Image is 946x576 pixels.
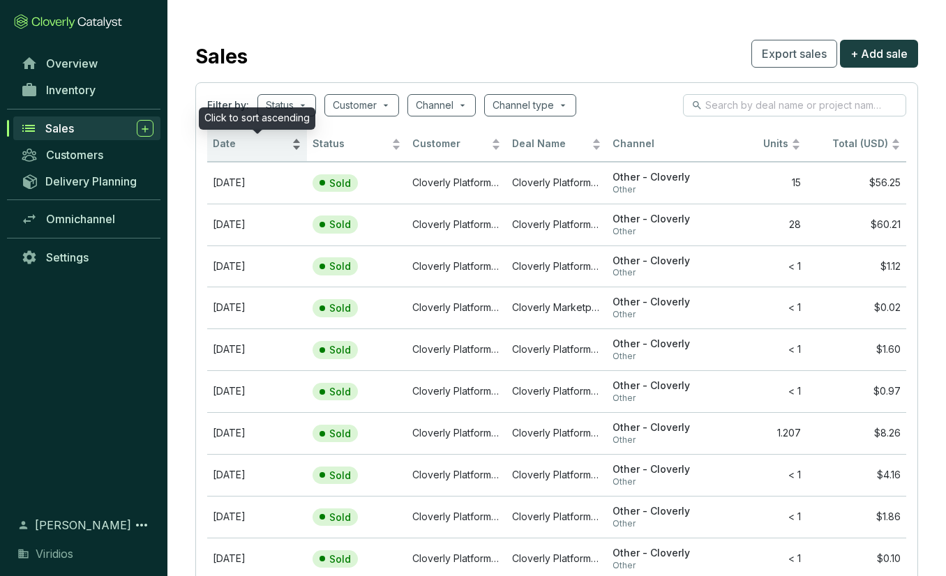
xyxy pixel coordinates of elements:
td: $4.16 [806,454,906,496]
td: Cloverly Platform Buyer [407,204,506,245]
span: Other [613,351,701,362]
td: Nov 28 2024 [207,245,307,287]
span: [PERSON_NAME] [35,517,131,533]
a: Settings [14,245,160,269]
span: Customers [46,148,103,162]
td: Cloverly Platform Buyer [407,287,506,328]
p: Sold [329,386,351,398]
span: Other - Cloverly [613,338,701,351]
td: Cloverly Platform Floresta Verde REDD+ Project Nov 28 [506,245,606,287]
span: Other - Cloverly [613,171,701,184]
a: Omnichannel [14,207,160,231]
span: Other - Cloverly [613,505,701,518]
span: Sales [45,121,74,135]
td: Cloverly Platform Mai Ndombe V2018 Sep 9 [506,162,606,204]
span: Other [613,226,701,237]
td: Cloverly Platform Katingan Peatland Restoration and Conservation Oct 10 [506,412,606,454]
td: Oct 12 2024 [207,370,307,412]
span: Customer [412,137,488,151]
span: Export sales [762,45,827,62]
td: Oct 01 2024 [207,496,307,538]
td: Oct 02 2024 [207,454,307,496]
td: Cloverly Platform Katingan Peatland Restoration and Conservation Oct 02 [506,454,606,496]
span: Delivery Planning [45,174,137,188]
td: Oct 10 2024 [207,412,307,454]
p: Sold [329,260,351,273]
td: Cloverly Platform Buyer [407,412,506,454]
th: Deal Name [506,128,606,162]
h2: Sales [195,42,248,71]
td: < 1 [707,496,806,538]
a: Sales [13,116,160,140]
span: Units [712,137,788,151]
td: $56.25 [806,162,906,204]
td: < 1 [707,328,806,370]
span: Settings [46,250,89,264]
span: Omnichannel [46,212,115,226]
input: Search by deal name or project name... [705,98,885,113]
td: Jan 15 2024 [207,287,307,328]
td: Cloverly Marketplace None Jan 15 [506,287,606,328]
th: Units [707,128,806,162]
td: $0.02 [806,287,906,328]
span: Status [313,137,389,151]
span: Total (USD) [832,137,888,149]
td: 1.207 [707,412,806,454]
td: Cloverly Platform Southern Cardamom REDD+ Dec 13 [506,204,606,245]
span: Other - Cloverly [613,213,701,226]
td: 15 [707,162,806,204]
td: Cloverly Platform Katingan Peatland Restoration and Conservation Oct 12 [506,370,606,412]
td: Cloverly Platform Katingan Peatland Restoration and Conservation Oct 26 [506,328,606,370]
span: Other - Cloverly [613,296,701,309]
td: Cloverly Platform Buyer [407,245,506,287]
span: Other [613,184,701,195]
span: Other [613,267,701,278]
td: < 1 [707,454,806,496]
td: Cloverly Platform Buyer [407,496,506,538]
p: Sold [329,427,351,440]
td: Cloverly Platform Buyer [407,328,506,370]
span: Overview [46,56,98,70]
td: Cloverly Platform Buyer [407,162,506,204]
td: $1.86 [806,496,906,538]
td: Dec 13 2024 [207,204,307,245]
td: < 1 [707,245,806,287]
p: Sold [329,177,351,190]
p: Sold [329,469,351,482]
span: Other - Cloverly [613,463,701,476]
button: + Add sale [840,40,918,68]
div: Click to sort ascending [199,107,315,130]
td: < 1 [707,370,806,412]
span: Other - Cloverly [613,421,701,434]
a: Customers [14,143,160,167]
td: $60.21 [806,204,906,245]
td: $1.12 [806,245,906,287]
td: < 1 [707,287,806,328]
p: Sold [329,302,351,314]
td: 28 [707,204,806,245]
span: Other - Cloverly [613,379,701,393]
td: Cloverly Platform Buyer [407,370,506,412]
th: Channel [607,128,707,162]
span: Other [613,393,701,404]
td: $0.97 [806,370,906,412]
p: Sold [329,344,351,356]
span: Other [613,476,701,487]
th: Date [207,128,307,162]
td: $8.26 [806,412,906,454]
button: Export sales [751,40,837,68]
span: Other [613,309,701,320]
span: Other [613,560,701,571]
span: Date [213,137,289,151]
a: Delivery Planning [14,169,160,192]
span: Viridios [36,545,73,562]
td: $1.60 [806,328,906,370]
th: Status [307,128,407,162]
span: Inventory [46,83,96,97]
td: Cloverly Platform Buyer [407,454,506,496]
span: Deal Name [512,137,588,151]
td: Cloverly Platform Mai Ndombe REDD+ Oct 01 [506,496,606,538]
p: Sold [329,511,351,524]
a: Overview [14,52,160,75]
th: Customer [407,128,506,162]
